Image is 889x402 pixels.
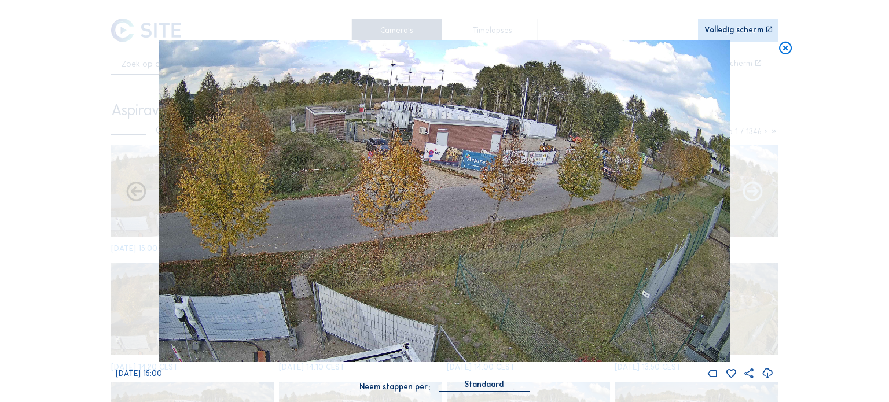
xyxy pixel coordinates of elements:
i: Back [741,180,765,205]
img: Image [159,40,730,362]
div: Standaard [439,379,530,391]
span: [DATE] 15:00 [116,368,162,378]
div: Volledig scherm [704,26,763,34]
i: Forward [124,180,148,205]
div: Standaard [465,379,504,390]
div: Neem stappen per: [359,383,430,391]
